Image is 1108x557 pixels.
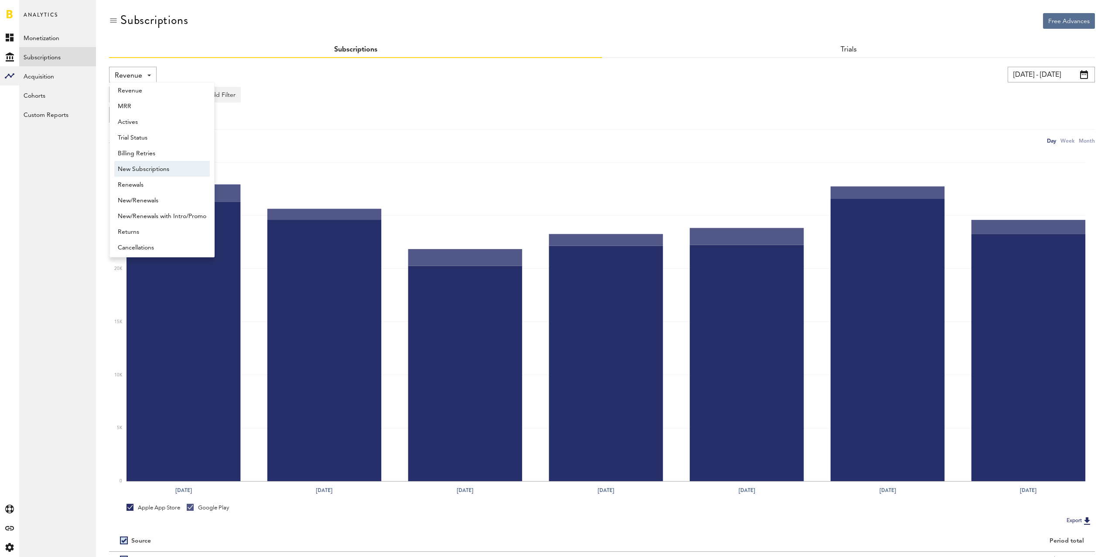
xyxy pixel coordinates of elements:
span: Returns [118,225,206,239]
text: 20K [114,267,123,271]
a: Trial Status [114,130,210,145]
text: 10K [114,373,123,377]
a: Subscriptions [19,47,96,66]
button: Add Filter [202,87,241,103]
text: [DATE] [879,486,896,494]
div: Week [1060,136,1074,145]
img: Export [1082,516,1092,526]
text: [DATE] [1020,486,1037,494]
span: Trial Status [118,130,206,145]
span: Revenue [115,68,142,83]
text: 15K [114,320,123,324]
div: Period total [613,537,1084,545]
a: Custom Reports [19,105,96,124]
a: Revenue [114,82,210,98]
div: Day [1047,136,1056,145]
a: Monetization [19,28,96,47]
a: Returns [114,224,210,239]
span: Revenue [118,83,206,98]
text: [DATE] [175,486,192,494]
a: Actives [114,114,210,130]
span: Actives [118,115,206,130]
a: MRR [114,98,210,114]
text: [DATE] [739,486,755,494]
span: MRR [118,99,206,114]
a: Renewals [114,177,210,192]
div: Subscriptions [120,13,188,27]
a: Acquisition [19,66,96,85]
span: New/Renewals with Intro/Promo [118,209,206,224]
text: 0 [120,479,122,484]
span: New Subscriptions [118,162,206,177]
span: Renewals [118,178,206,192]
span: Support [18,6,50,14]
text: [DATE] [598,486,615,494]
a: Trials [841,46,857,53]
span: Cancellations [118,240,206,255]
span: Analytics [24,10,58,28]
span: New/Renewals [118,193,206,208]
a: Cohorts [19,85,96,105]
div: Source [131,537,151,545]
text: 5K [117,426,123,431]
a: New Subscriptions [114,161,210,177]
a: New/Renewals [114,192,210,208]
div: Apple App Store [127,504,180,512]
text: [DATE] [457,486,474,494]
a: Cancellations [114,239,210,255]
div: Month [1079,136,1095,145]
button: Free Advances [1043,13,1095,29]
text: [DATE] [316,486,333,494]
button: Export [1064,515,1095,526]
div: Google Play [187,504,229,512]
a: New/Renewals with Intro/Promo [114,208,210,224]
span: Billing Retries [118,146,206,161]
a: Subscriptions [334,46,377,53]
a: Billing Retries [114,145,210,161]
